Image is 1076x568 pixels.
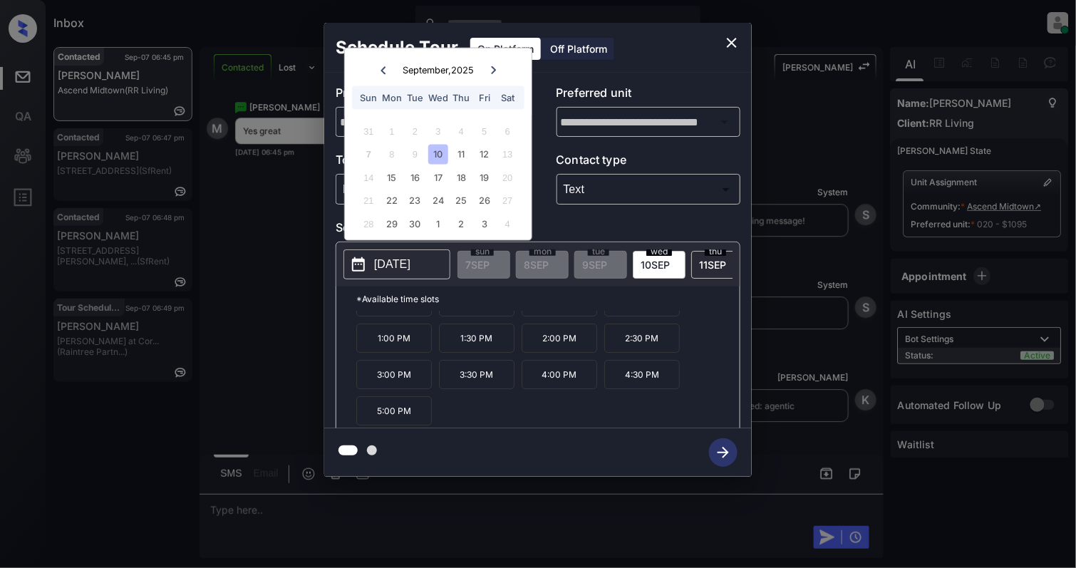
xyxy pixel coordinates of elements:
p: 3:00 PM [356,360,432,389]
div: Tue [405,88,425,108]
p: Contact type [557,151,741,174]
div: Choose Tuesday, September 16th, 2025 [405,167,425,187]
div: Not available Monday, September 1st, 2025 [382,121,401,140]
div: Not available Sunday, September 14th, 2025 [359,167,378,187]
div: Not available Saturday, September 20th, 2025 [498,167,517,187]
div: Sat [498,88,517,108]
div: Choose Tuesday, September 23rd, 2025 [405,191,425,210]
div: Not available Tuesday, September 9th, 2025 [405,145,425,164]
div: Choose Wednesday, September 17th, 2025 [428,167,448,187]
p: Tour type [336,151,520,174]
div: Sun [359,88,378,108]
div: Not available Friday, September 5th, 2025 [475,121,494,140]
div: Choose Monday, September 29th, 2025 [382,214,401,233]
div: Choose Wednesday, September 10th, 2025 [428,145,448,164]
div: Not available Sunday, September 28th, 2025 [359,214,378,233]
div: Not available Sunday, September 7th, 2025 [359,145,378,164]
div: Not available Saturday, September 13th, 2025 [498,145,517,164]
div: Thu [452,88,471,108]
div: Not available Wednesday, September 3rd, 2025 [428,121,448,140]
span: thu [705,247,726,256]
div: Text [560,177,738,201]
p: 3:30 PM [439,360,514,389]
p: 1:00 PM [356,324,432,353]
p: 5:00 PM [356,396,432,425]
button: [DATE] [343,249,450,279]
p: 4:30 PM [604,360,680,389]
div: Choose Monday, September 15th, 2025 [382,167,401,187]
div: Not available Tuesday, September 2nd, 2025 [405,121,425,140]
div: September , 2025 [403,65,474,76]
p: [DATE] [374,256,410,273]
div: Choose Thursday, September 11th, 2025 [452,145,471,164]
p: 1:30 PM [439,324,514,353]
p: 4:00 PM [522,360,597,389]
div: Not available Saturday, September 27th, 2025 [498,191,517,210]
span: 11 SEP [699,259,726,271]
div: month 2025-09 [349,120,527,235]
div: Fri [475,88,494,108]
button: close [718,29,746,57]
div: Not available Sunday, August 31st, 2025 [359,121,378,140]
p: *Available time slots [356,286,740,311]
div: Choose Monday, September 22nd, 2025 [382,191,401,210]
div: Not available Thursday, September 4th, 2025 [452,121,471,140]
div: Mon [382,88,401,108]
div: Choose Thursday, September 25th, 2025 [452,191,471,210]
div: Not available Saturday, September 6th, 2025 [498,121,517,140]
p: 2:30 PM [604,324,680,353]
div: On Platform [470,38,541,60]
button: btn-next [700,434,746,471]
div: In Person [339,177,517,201]
div: Choose Friday, September 26th, 2025 [475,191,494,210]
p: Select slot [336,219,740,242]
div: Choose Wednesday, September 24th, 2025 [428,191,448,210]
div: Not available Sunday, September 21st, 2025 [359,191,378,210]
div: Choose Friday, September 12th, 2025 [475,145,494,164]
div: date-select [691,251,744,279]
div: Not available Saturday, October 4th, 2025 [498,214,517,233]
div: Choose Wednesday, October 1st, 2025 [428,214,448,233]
div: Wed [428,88,448,108]
div: date-select [633,251,686,279]
div: Choose Thursday, September 18th, 2025 [452,167,471,187]
span: 10 SEP [641,259,670,271]
div: Choose Friday, October 3rd, 2025 [475,214,494,233]
span: wed [646,247,672,256]
div: Choose Thursday, October 2nd, 2025 [452,214,471,233]
div: Choose Friday, September 19th, 2025 [475,167,494,187]
div: Off Platform [543,38,614,60]
div: Choose Tuesday, September 30th, 2025 [405,214,425,233]
p: Preferred community [336,84,520,107]
h2: Schedule Tour [324,23,470,73]
p: Preferred unit [557,84,741,107]
div: Not available Monday, September 8th, 2025 [382,145,401,164]
p: 2:00 PM [522,324,597,353]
